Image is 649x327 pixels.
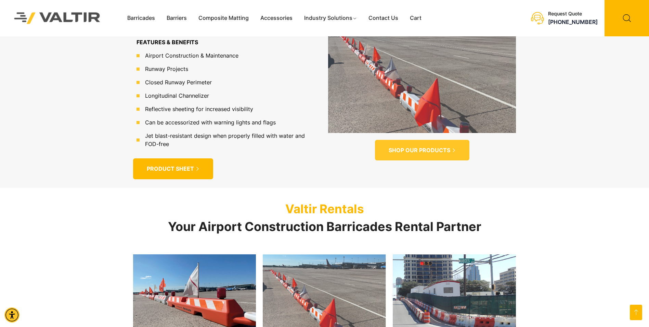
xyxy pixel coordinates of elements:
h2: Your Airport Construction Barricades Rental Partner [130,220,520,234]
a: SHOP OUR PRODUCTS [375,140,469,161]
span: Longitudinal Channelizer [143,92,209,100]
span: Reflective sheeting for increased visibility [143,105,253,113]
a: Barriers [161,13,193,23]
b: FEATURES & BENEFITS [137,39,198,46]
a: Barricades [121,13,161,23]
img: Valtir Rentals [5,3,109,33]
span: Runway Projects [143,65,188,73]
span: Can be accessorized with warning lights and flags [143,118,276,126]
a: Accessories [255,13,298,23]
a: Composite Matting [193,13,255,23]
span: PRODUCT SHEET [147,165,194,172]
span: SHOP OUR PRODUCTS [389,147,450,154]
a: PRODUCT SHEET [133,158,213,179]
a: Contact Us [363,13,404,23]
img: SHOP OUR PRODUCTS [328,11,516,133]
span: Airport Construction & Maintenance [143,51,238,60]
p: Valtir Rentals [130,202,520,216]
a: Cart [404,13,427,23]
a: Industry Solutions [298,13,363,23]
span: Closed Runway Perimeter [143,78,212,86]
div: Accessibility Menu [4,307,20,323]
a: call (888) 496-3625 [548,19,598,25]
a: Open this option [630,305,642,320]
div: Request Quote [548,11,598,17]
span: Jet blast-resistant design when properly filled with water and FOD-free [143,132,314,148]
